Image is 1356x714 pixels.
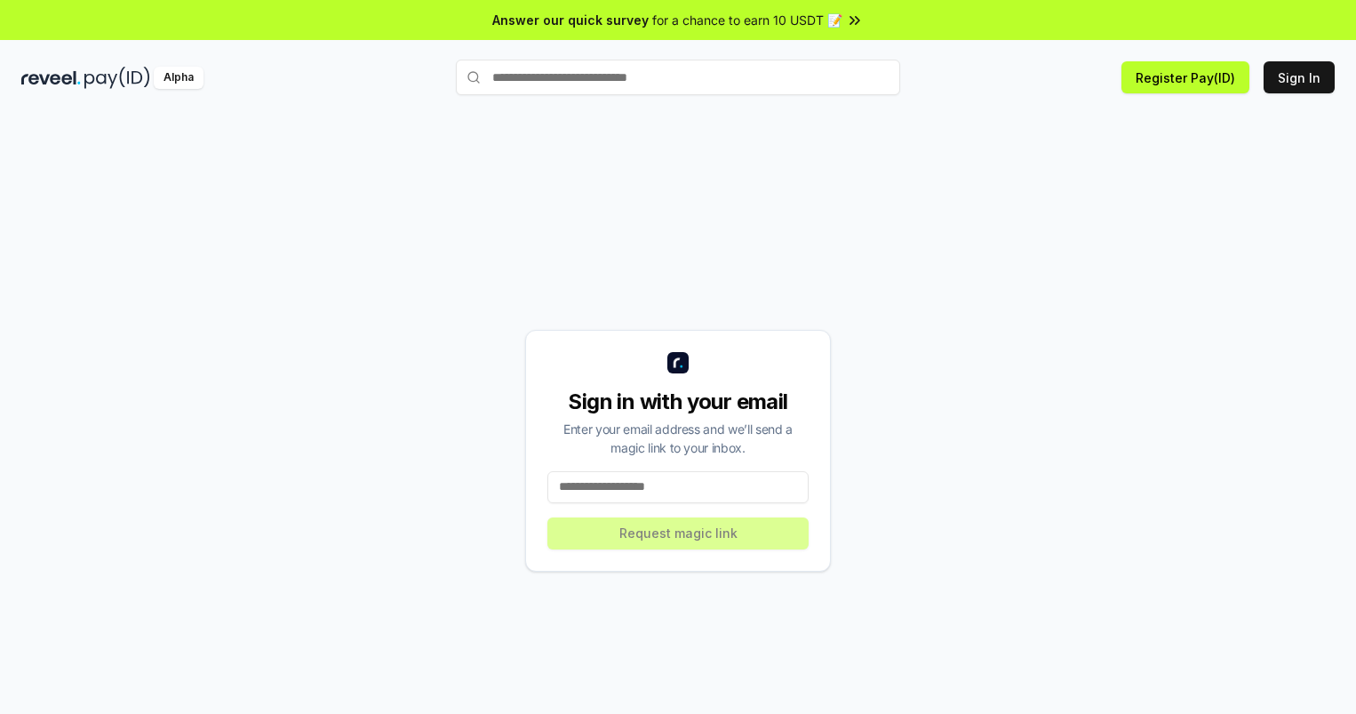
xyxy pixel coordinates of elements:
span: for a chance to earn 10 USDT 📝 [652,11,842,29]
div: Alpha [154,67,203,89]
img: pay_id [84,67,150,89]
span: Answer our quick survey [492,11,649,29]
img: reveel_dark [21,67,81,89]
div: Sign in with your email [547,388,809,416]
div: Enter your email address and we’ll send a magic link to your inbox. [547,420,809,457]
button: Register Pay(ID) [1121,61,1249,93]
img: logo_small [667,352,689,373]
button: Sign In [1264,61,1335,93]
